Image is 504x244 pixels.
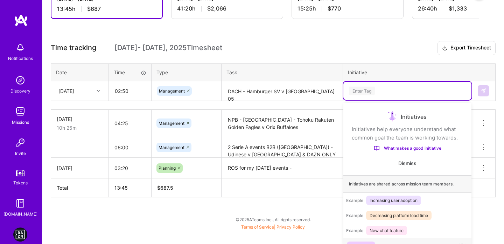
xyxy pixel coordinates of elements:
[13,41,27,55] img: bell
[12,118,29,126] div: Missions
[352,125,463,142] div: Initiatives help everyone understand what common goal the team is working towards.
[159,121,184,126] span: Management
[297,5,398,12] div: 15:25 h
[3,210,37,218] div: [DOMAIN_NAME]
[177,5,277,12] div: 41:20 h
[13,228,27,242] img: DAZN: Event Moderators for Israel Based Team
[109,138,151,157] input: HH:MM
[352,111,463,122] div: Initiatives
[51,43,96,52] span: Time tracking
[449,5,467,12] span: $1,333
[398,160,416,167] button: Dismiss
[346,198,363,203] span: Example
[51,63,109,81] th: Date
[157,185,173,191] span: $ 687.5
[15,150,26,157] div: Invite
[159,88,185,94] span: Management
[328,5,341,12] span: $770
[481,88,486,94] img: Submit
[10,87,30,95] div: Discovery
[222,110,342,137] textarea: NPB - [GEOGRAPHIC_DATA] - Tohoku Rakuten Golden Eagles v Orix Buffaloes
[388,111,397,122] img: Initiatives
[57,115,103,123] div: [DATE]
[159,165,176,171] span: Planning
[57,164,103,172] div: [DATE]
[57,5,156,13] div: 13:45 h
[207,5,226,12] span: $2,066
[13,104,27,118] img: teamwork
[241,224,305,230] span: |
[8,55,33,62] div: Notifications
[159,145,184,150] span: Management
[97,89,100,93] i: icon Chevron
[348,69,467,76] div: Initiative
[114,69,146,76] div: Time
[14,14,28,27] img: logo
[349,86,375,96] div: Enter Tag
[58,87,74,95] div: [DATE]
[109,82,151,100] input: HH:MM
[343,175,471,193] div: Initiatives are shared across mission team members.
[222,158,342,178] textarea: ROS for my [DATE] events -
[374,145,380,151] img: What makes a good initiative
[109,159,151,177] input: HH:MM
[13,136,27,150] img: Invite
[241,224,274,230] a: Terms of Service
[366,226,407,235] span: New chat feature
[366,196,421,205] span: Increasing user adoption
[109,114,151,133] input: HH:MM
[437,41,496,55] button: Export Timesheet
[13,179,28,187] div: Tokens
[222,82,342,101] textarea: DACH - Hamburger SV v [GEOGRAPHIC_DATA] 05
[12,228,29,242] a: DAZN: Event Moderators for Israel Based Team
[16,170,24,176] img: tokens
[152,63,222,81] th: Type
[13,73,27,87] img: discovery
[87,5,101,13] span: $687
[57,124,103,131] div: 10h 25m
[109,178,152,197] th: 13:45
[442,45,448,52] i: icon Download
[352,145,463,151] a: What makes a good initiative
[222,63,343,81] th: Task
[13,196,27,210] img: guide book
[222,138,342,157] textarea: 2 Serie A events B2B ([GEOGRAPHIC_DATA]) - Udinese v [GEOGRAPHIC_DATA] & DAZN ONLY - Zona Serie A...
[346,213,363,218] span: Example
[276,224,305,230] a: Privacy Policy
[346,228,363,233] span: Example
[366,211,432,220] span: Decreasing platform load time
[51,178,109,197] th: Total
[42,211,504,228] div: © 2025 ATeams Inc., All rights reserved.
[114,43,222,52] span: [DATE] - [DATE] , 2025 Timesheet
